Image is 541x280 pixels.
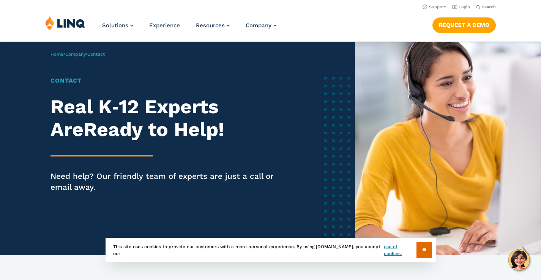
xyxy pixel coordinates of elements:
img: Female software representative [355,42,541,255]
div: This site uses cookies to provide our customers with a more personal experience. By using [DOMAIN... [106,238,436,262]
button: Open Search Bar [476,4,496,10]
a: Support [423,5,446,9]
a: Resources [196,22,230,29]
button: Hello, have a question? Let’s chat. [508,249,530,271]
span: Solutions [102,22,128,29]
a: Request a Demo [432,17,496,33]
span: Contact [87,52,105,57]
h1: Contact [50,76,290,85]
a: Company [246,22,276,29]
span: Resources [196,22,225,29]
p: Need help? Our friendly team of experts are just a call or email away. [50,171,290,194]
h2: Real K‑12 Experts Are [50,95,290,140]
strong: Ready to Help! [84,118,224,141]
a: Company [65,52,85,57]
span: Search [482,5,496,9]
span: Company [246,22,271,29]
img: LINQ | K‑12 Software [45,16,85,30]
nav: Button Navigation [432,16,496,33]
a: Login [452,5,470,9]
nav: Primary Navigation [102,16,276,41]
a: Home [50,52,63,57]
span: / / [50,52,105,57]
a: Experience [149,22,180,29]
a: use of cookies. [384,243,416,257]
a: Solutions [102,22,133,29]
